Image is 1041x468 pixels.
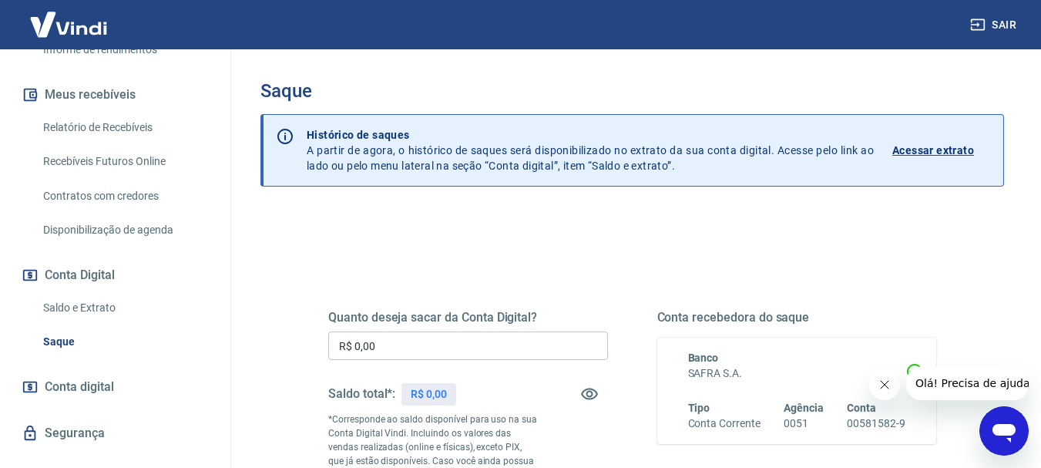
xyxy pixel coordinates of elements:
h6: 00581582-9 [847,416,905,432]
a: Disponibilização de agenda [37,214,212,246]
h6: Conta Corrente [688,416,761,432]
a: Contratos com credores [37,180,212,212]
h3: Saque [260,80,1004,102]
p: Histórico de saques [307,127,874,143]
a: Informe de rendimentos [37,34,212,66]
a: Relatório de Recebíveis [37,112,212,143]
img: Vindi [18,1,119,48]
button: Sair [967,11,1023,39]
h6: 0051 [784,416,824,432]
a: Recebíveis Futuros Online [37,146,212,177]
p: R$ 0,00 [411,386,447,402]
span: Banco [688,352,719,364]
h5: Saldo total*: [328,386,395,402]
a: Conta digital [18,370,212,404]
a: Saldo e Extrato [37,292,212,324]
span: Tipo [688,402,710,414]
p: Acessar extrato [892,143,974,158]
a: Saque [37,326,212,358]
span: Conta digital [45,376,114,398]
span: Olá! Precisa de ajuda? [9,11,129,23]
iframe: Fechar mensagem [869,369,900,400]
iframe: Botão para abrir a janela de mensagens [979,406,1029,456]
p: A partir de agora, o histórico de saques será disponibilizado no extrato da sua conta digital. Ac... [307,127,874,173]
h5: Conta recebedora do saque [657,310,937,325]
button: Meus recebíveis [18,78,212,112]
button: Conta Digital [18,258,212,292]
span: Agência [784,402,824,414]
span: Conta [847,402,876,414]
iframe: Mensagem da empresa [906,366,1029,400]
a: Acessar extrato [892,127,991,173]
a: Segurança [18,416,212,450]
h6: SAFRA S.A. [688,365,906,382]
h5: Quanto deseja sacar da Conta Digital? [328,310,608,325]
